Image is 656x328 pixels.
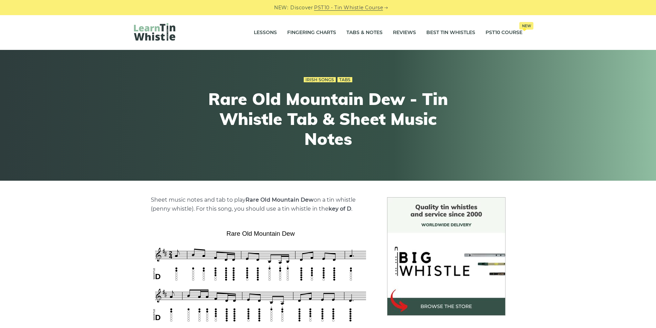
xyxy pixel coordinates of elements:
[287,24,336,41] a: Fingering Charts
[519,22,533,30] span: New
[151,195,371,213] p: Sheet music notes and tab to play on a tin whistle (penny whistle). For this song, you should use...
[201,89,455,149] h1: Rare Old Mountain Dew - Tin Whistle Tab & Sheet Music Notes
[486,24,522,41] a: PST10 CourseNew
[134,23,175,41] img: LearnTinWhistle.com
[337,77,352,83] a: Tabs
[426,24,475,41] a: Best Tin Whistles
[393,24,416,41] a: Reviews
[254,24,277,41] a: Lessons
[329,205,351,212] strong: key of D
[346,24,383,41] a: Tabs & Notes
[304,77,336,83] a: Irish Songs
[246,197,314,203] strong: Rare Old Mountain Dew
[387,197,506,316] img: BigWhistle Tin Whistle Store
